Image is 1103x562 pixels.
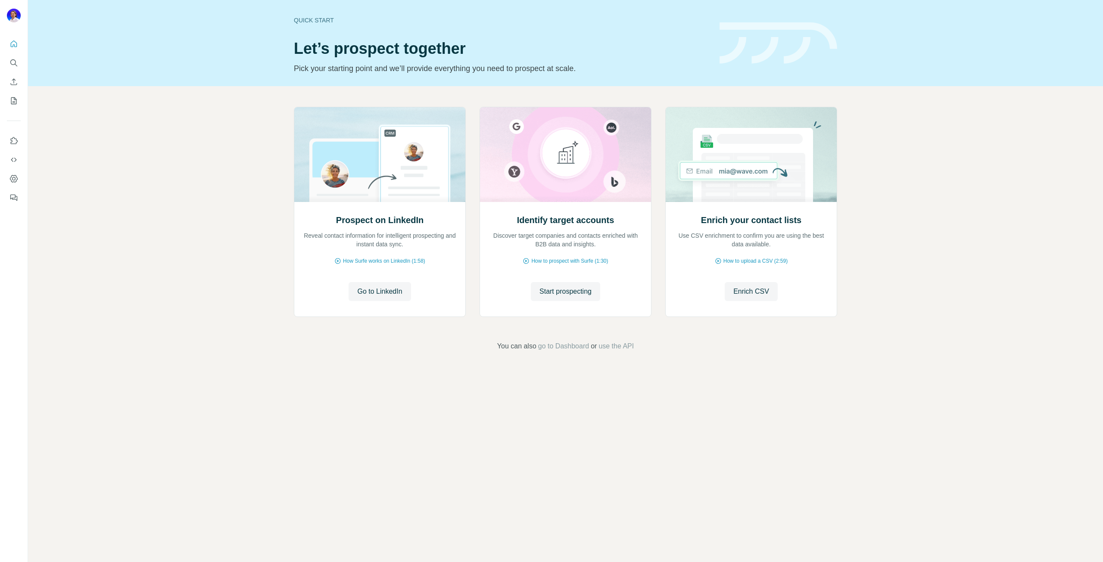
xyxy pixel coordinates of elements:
[294,16,709,25] div: Quick start
[7,55,21,71] button: Search
[591,341,597,351] span: or
[7,190,21,205] button: Feedback
[497,341,536,351] span: You can also
[539,286,592,297] span: Start prospecting
[701,214,801,226] h2: Enrich your contact lists
[357,286,402,297] span: Go to LinkedIn
[7,171,21,186] button: Dashboard
[531,257,608,265] span: How to prospect with Surfe (1:30)
[720,22,837,64] img: banner
[343,257,425,265] span: How Surfe works on LinkedIn (1:58)
[665,107,837,202] img: Enrich your contact lists
[7,152,21,168] button: Use Surfe API
[294,107,466,202] img: Prospect on LinkedIn
[598,341,634,351] button: use the API
[489,231,642,248] p: Discover target companies and contacts enriched with B2B data and insights.
[303,231,457,248] p: Reveal contact information for intelligent prospecting and instant data sync.
[7,93,21,109] button: My lists
[723,257,788,265] span: How to upload a CSV (2:59)
[733,286,769,297] span: Enrich CSV
[7,9,21,22] img: Avatar
[294,62,709,75] p: Pick your starting point and we’ll provide everything you need to prospect at scale.
[349,282,411,301] button: Go to LinkedIn
[480,107,651,202] img: Identify target accounts
[7,36,21,52] button: Quick start
[531,282,600,301] button: Start prospecting
[294,40,709,57] h1: Let’s prospect together
[7,133,21,149] button: Use Surfe on LinkedIn
[674,231,828,248] p: Use CSV enrichment to confirm you are using the best data available.
[725,282,778,301] button: Enrich CSV
[538,341,589,351] button: go to Dashboard
[336,214,424,226] h2: Prospect on LinkedIn
[7,74,21,90] button: Enrich CSV
[517,214,614,226] h2: Identify target accounts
